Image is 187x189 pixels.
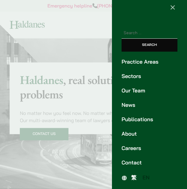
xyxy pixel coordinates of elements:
[128,173,140,182] a: 繁
[140,173,153,182] a: EN
[122,144,177,152] a: Careers
[170,1,176,12] span: ×
[122,159,177,167] a: Contact
[122,101,177,109] a: News
[122,87,177,95] a: Our Team
[131,174,137,181] span: 繁
[122,72,177,80] a: Sectors
[122,39,177,52] input: Search
[122,115,177,124] a: Publications
[122,130,177,138] a: About
[143,174,150,181] span: EN
[122,58,177,66] a: Practice Areas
